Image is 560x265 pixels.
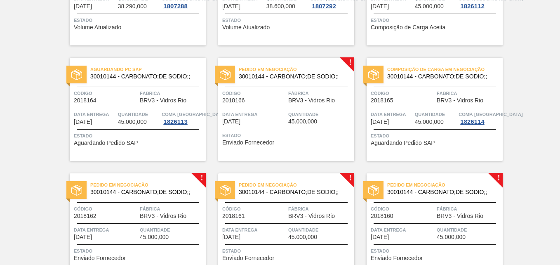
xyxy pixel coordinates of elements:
[222,118,240,125] span: 29/08/2025
[437,205,501,213] span: Fábrica
[74,89,138,97] span: Código
[371,140,435,146] span: Aguardando Pedido SAP
[354,58,503,161] a: estadoComposição de Carga em Negociação30010144 - CARBONATO;DE SODIO;;Código2018165FábricaBRV3 - ...
[222,89,286,97] span: Código
[415,3,444,9] span: 45.000,000
[371,16,501,24] span: Status
[90,65,206,73] span: Aguardando PC SAP
[368,69,379,80] img: estado
[74,24,121,31] span: Volume Atualizado
[437,234,466,240] span: 45.000,000
[288,89,352,97] span: Fábrica
[387,73,496,80] span: 30010144 - CARBONATO;DE SODIO;;
[371,89,435,97] span: Código
[74,97,96,104] span: 2018164
[222,255,274,261] span: Enviado Fornecedor
[74,140,138,146] span: Aguardando Pedido SAP
[239,189,348,195] span: 30010144 - CARBONATO;DE SODIO;;
[222,140,274,146] span: Enviado Fornecedor
[368,185,379,196] img: estado
[371,247,501,255] span: Status
[239,181,354,189] span: Pedido em Negociação
[140,97,186,104] span: BRV3 - Vidros Rio
[220,185,231,196] img: estado
[74,226,138,234] span: Data entrega
[371,132,501,140] span: Status
[288,110,352,118] span: Quantidade
[239,73,348,80] span: 30010144 - CARBONATO;DE SODIO;;
[222,97,245,104] span: 2018166
[222,3,240,9] span: 28/08/2025
[239,65,354,73] span: Pedido em Negociação
[415,110,457,118] span: Quantidade
[162,118,189,125] div: 1826113
[90,189,199,195] span: 30010144 - CARBONATO;DE SODIO;;
[90,181,206,189] span: Pedido em Negociação
[222,226,286,234] span: Data entrega
[71,69,82,80] img: estado
[371,205,435,213] span: Código
[90,73,199,80] span: 30010144 - CARBONATO;DE SODIO;;
[288,234,317,240] span: 45.000,000
[459,3,486,9] div: 1826112
[371,255,423,261] span: Enviado Fornecedor
[288,205,352,213] span: Fábrica
[140,213,186,219] span: BRV3 - Vidros Rio
[74,119,92,125] span: 28/08/2025
[387,181,503,189] span: Pedido em Negociação
[387,189,496,195] span: 30010144 - CARBONATO;DE SODIO;;
[371,110,413,118] span: Data entrega
[437,213,483,219] span: BRV3 - Vidros Rio
[222,16,352,24] span: Status
[162,110,226,118] span: Comp. Carga
[222,247,352,255] span: Status
[74,132,204,140] span: Status
[222,234,240,240] span: 30/08/2025
[288,97,335,104] span: BRV3 - Vidros Rio
[310,3,337,9] div: 1807292
[387,65,503,73] span: Composição de Carga em Negociação
[222,131,352,140] span: Status
[371,3,389,9] span: 28/08/2025
[437,89,501,97] span: Fábrica
[222,24,270,31] span: Volume Atualizado
[371,234,389,240] span: 30/08/2025
[459,110,501,125] a: Comp. [GEOGRAPHIC_DATA]1826114
[371,226,435,234] span: Data entrega
[288,226,352,234] span: Quantidade
[162,3,189,9] div: 1807288
[118,3,147,9] span: 38.290,000
[437,226,501,234] span: Quantidade
[371,24,445,31] span: Composição de Carga Aceita
[74,255,126,261] span: Enviado Fornecedor
[140,205,204,213] span: Fábrica
[222,213,245,219] span: 2018161
[74,205,138,213] span: Código
[74,110,116,118] span: Data entrega
[220,69,231,80] img: estado
[459,110,522,118] span: Comp. Carga
[288,118,317,125] span: 45.000,000
[140,89,204,97] span: Fábrica
[371,119,389,125] span: 29/08/2025
[74,234,92,240] span: 30/08/2025
[437,97,483,104] span: BRV3 - Vidros Rio
[222,110,286,118] span: Data entrega
[74,3,92,9] span: 27/08/2025
[140,234,169,240] span: 45.000,000
[371,213,393,219] span: 2018160
[57,58,206,161] a: estadoAguardando PC SAP30010144 - CARBONATO;DE SODIO;;Código2018164FábricaBRV3 - Vidros RioData e...
[74,16,204,24] span: Status
[371,97,393,104] span: 2018165
[288,213,335,219] span: BRV3 - Vidros Rio
[222,205,286,213] span: Código
[162,110,204,125] a: Comp. [GEOGRAPHIC_DATA]1826113
[459,118,486,125] div: 1826114
[74,247,204,255] span: Status
[74,213,96,219] span: 2018162
[118,110,160,118] span: Quantidade
[140,226,204,234] span: Quantidade
[266,3,295,9] span: 38.600,000
[71,185,82,196] img: estado
[415,119,444,125] span: 45.000,000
